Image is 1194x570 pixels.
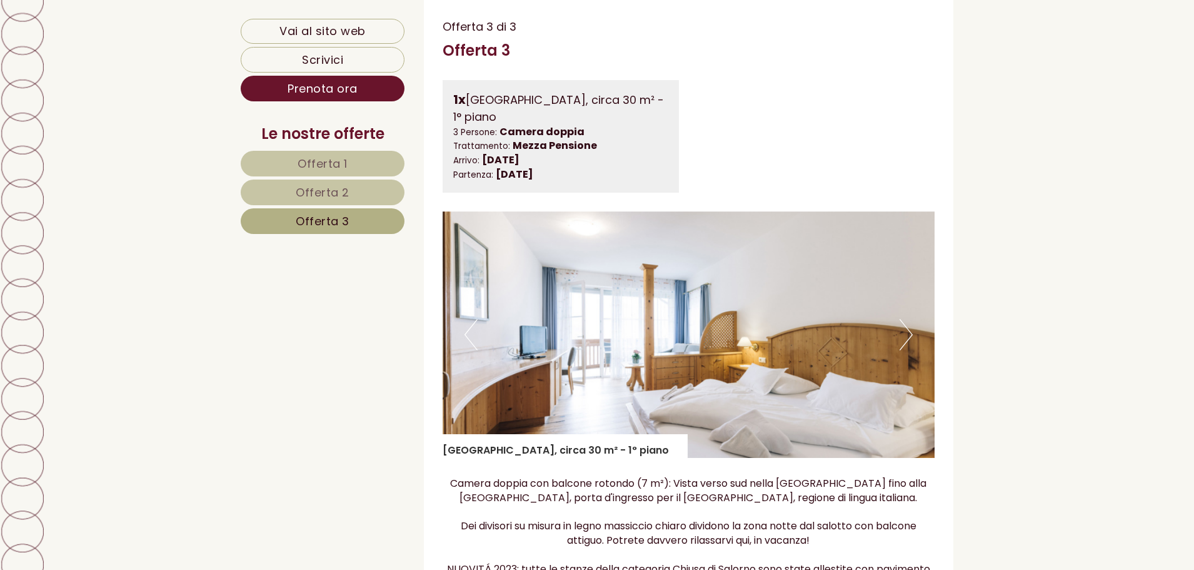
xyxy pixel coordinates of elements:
[464,319,478,350] button: Previous
[241,123,404,145] div: Le nostre offerte
[296,185,349,200] span: Offerta 2
[496,167,533,181] b: [DATE]
[453,91,669,125] div: [GEOGRAPHIC_DATA], circa 30 m² - 1° piano
[499,125,584,139] b: Camera doppia
[900,319,913,350] button: Next
[241,19,404,44] a: Vai al sito web
[453,155,479,166] small: Arrivo:
[241,47,404,73] a: Scrivici
[241,76,404,101] a: Prenota ora
[218,9,275,30] div: venerdì
[482,153,519,167] b: [DATE]
[298,156,348,171] span: Offerta 1
[19,39,206,49] div: Hotel Tenz
[296,213,349,229] span: Offerta 3
[453,126,497,138] small: 3 Persone:
[427,326,493,352] button: Invia
[443,40,510,61] div: Offerta 3
[19,63,206,72] small: 10:20
[453,169,493,181] small: Partenza:
[453,91,466,108] b: 1x
[443,19,516,34] span: Offerta 3 di 3
[443,211,935,458] img: image
[453,140,510,152] small: Trattamento:
[513,138,597,153] b: Mezza Pensione
[9,36,212,74] div: Buon giorno, come possiamo aiutarla?
[443,434,688,458] div: [GEOGRAPHIC_DATA], circa 30 m² - 1° piano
